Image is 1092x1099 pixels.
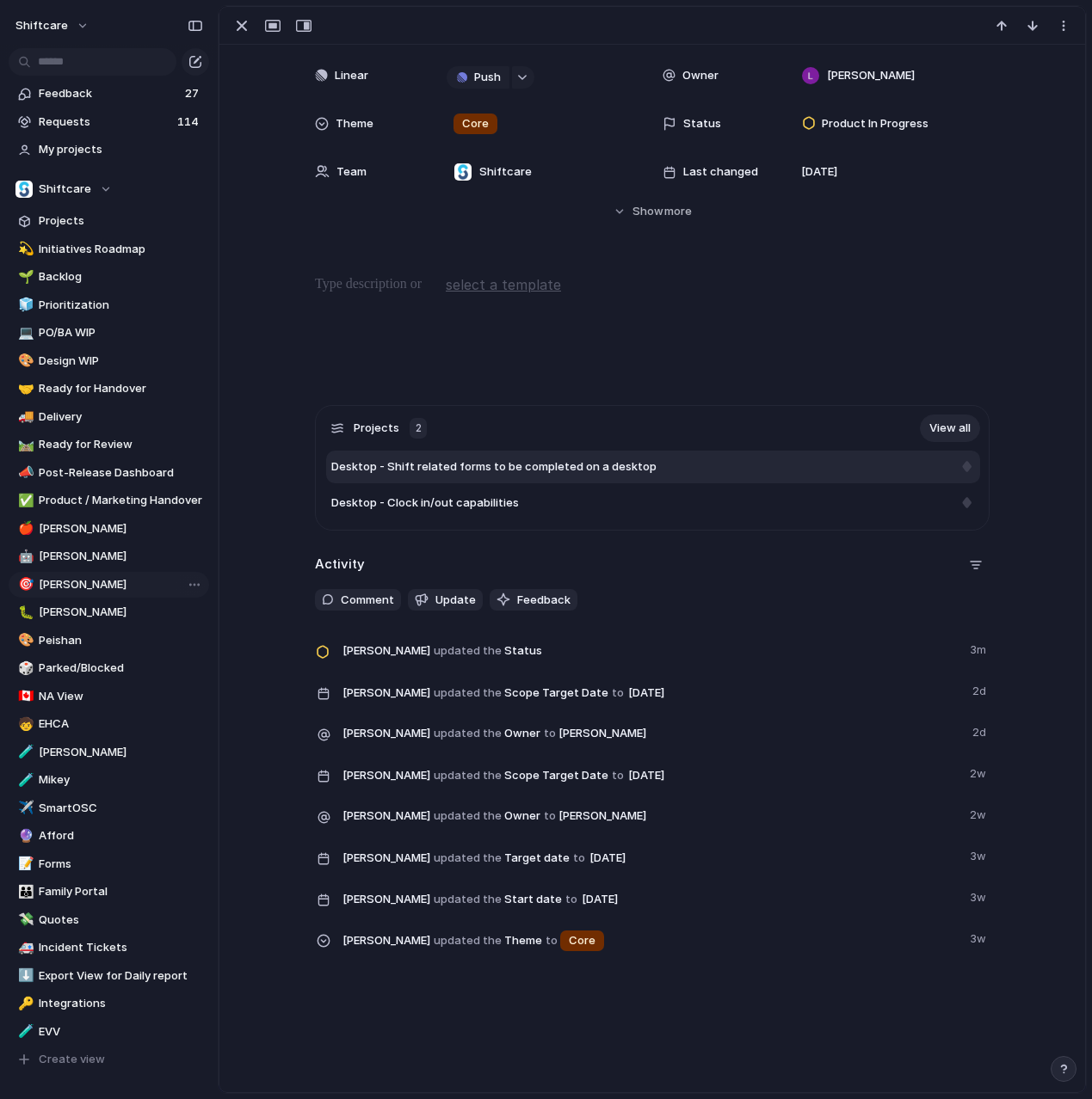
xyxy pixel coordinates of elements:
[447,66,509,89] button: Push
[39,1023,203,1041] span: EVV
[342,927,959,953] span: Theme
[9,963,209,989] div: ⬇️Export View for Daily report
[9,460,209,486] a: 📣Post-Release Dashboard
[479,163,532,181] span: Shiftcare
[18,630,30,650] div: 🎨
[18,826,30,846] div: 🔮
[408,589,483,611] button: Update
[39,744,203,761] span: [PERSON_NAME]
[18,994,30,1014] div: 🔑
[15,715,33,733] button: 🧒
[9,599,209,625] a: 🐛[PERSON_NAME]
[39,1051,105,1068] span: Create view
[462,115,489,132] span: Core
[15,576,33,593] button: 🎯
[970,886,990,906] span: 3w
[9,684,209,709] a: 🇨🇦NA View
[18,519,30,538] div: 🍎
[544,725,556,742] span: to
[9,109,209,135] a: Requests114
[9,543,209,569] div: 🤖[PERSON_NAME]
[434,725,502,742] span: updated the
[18,742,30,762] div: 🧪
[39,85,180,102] span: Feedback
[9,292,209,318] div: 🧊Prioritization
[39,715,203,733] span: EHCA
[15,492,33,509] button: ✅
[9,907,209,933] div: 💸Quotes
[342,725,430,742] span: [PERSON_NAME]
[39,660,203,677] span: Parked/Blocked
[490,589,577,611] button: Feedback
[9,879,209,905] a: 👪Family Portal
[434,891,502,908] span: updated the
[18,574,30,594] div: 🎯
[577,889,623,910] span: [DATE]
[9,348,209,374] a: 🎨Design WIP
[558,725,646,742] span: [PERSON_NAME]
[9,236,209,262] a: 💫Initiatives Roadmap
[342,642,430,660] span: [PERSON_NAME]
[15,856,33,873] button: 📝
[9,488,209,513] div: ✅Product / Marketing Handover
[612,767,624,784] span: to
[18,771,30,790] div: 🧪
[39,688,203,705] span: NA View
[39,408,203,426] span: Delivery
[15,297,33,314] button: 🧊
[434,642,502,660] span: updated the
[18,1022,30,1041] div: 🧪
[342,891,430,908] span: [PERSON_NAME]
[336,115,373,132] span: Theme
[335,67,368,84] span: Linear
[185,85,202,102] span: 27
[9,320,209,346] a: 💻PO/BA WIP
[585,848,631,869] span: [DATE]
[18,435,30,455] div: 🛤️
[15,520,33,537] button: 🍎
[9,1019,209,1045] a: 🧪EVV
[827,67,915,84] span: [PERSON_NAME]
[15,660,33,677] button: 🎲
[177,114,202,131] span: 114
[341,592,394,609] span: Comment
[39,380,203,397] span: Ready for Handover
[9,767,209,793] a: 🧪Mikey
[446,274,561,295] span: select a template
[9,935,209,961] a: 🚑Incident Tickets
[15,995,33,1012] button: 🔑
[474,69,501,86] span: Push
[9,991,209,1016] a: 🔑Integrations
[9,572,209,598] div: 🎯[PERSON_NAME]
[18,491,30,511] div: ✅
[9,516,209,542] a: 🍎[PERSON_NAME]
[342,679,962,705] span: Scope Target Date
[18,938,30,958] div: 🚑
[342,685,430,702] span: [PERSON_NAME]
[342,803,959,827] span: Owner
[546,932,558,949] span: to
[39,632,203,649] span: Peishan
[15,912,33,929] button: 💸
[970,927,990,948] span: 3w
[434,807,502,825] span: updated the
[18,910,30,930] div: 💸
[15,1023,33,1041] button: 🧪
[434,932,502,949] span: updated the
[342,844,959,870] span: Target date
[18,882,30,902] div: 👪
[9,208,209,234] a: Projects
[9,823,209,849] a: 🔮Afford
[569,932,595,949] span: Core
[15,632,33,649] button: 🎨
[9,404,209,430] a: 🚚Delivery
[342,762,959,788] span: Scope Target Date
[9,740,209,765] div: 🧪[PERSON_NAME]
[315,555,365,574] h2: Activity
[18,295,30,315] div: 🧊
[18,239,30,259] div: 💫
